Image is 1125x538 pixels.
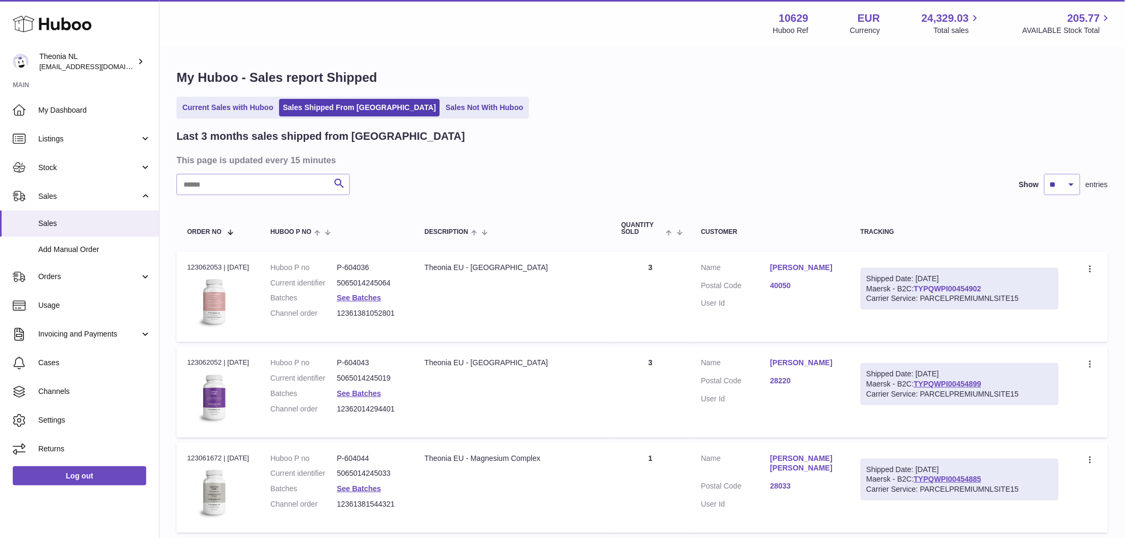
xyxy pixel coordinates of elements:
dt: Current identifier [271,278,337,288]
span: 24,329.03 [921,11,969,26]
strong: 10629 [779,11,809,26]
a: Log out [13,466,146,485]
span: Add Manual Order [38,245,151,255]
div: Theonia EU - [GEOGRAPHIC_DATA] [425,358,600,368]
dt: User Id [701,499,770,509]
a: Sales Not With Huboo [442,99,527,116]
span: Total sales [934,26,981,36]
a: See Batches [337,293,381,302]
div: Theonia EU - Magnesium Complex [425,453,600,464]
img: 106291725893172.jpg [187,371,240,424]
div: Maersk - B2C: [861,459,1059,501]
div: Currency [850,26,880,36]
td: 1 [611,443,691,533]
div: Tracking [861,229,1059,236]
span: [EMAIL_ADDRESS][DOMAIN_NAME] [39,62,156,71]
div: Huboo Ref [773,26,809,36]
span: Invoicing and Payments [38,329,140,339]
dd: P-604043 [337,358,404,368]
span: Description [425,229,468,236]
a: Sales Shipped From [GEOGRAPHIC_DATA] [279,99,440,116]
dd: 5065014245019 [337,373,404,383]
span: Usage [38,300,151,310]
dd: P-604044 [337,453,404,464]
a: See Batches [337,484,381,493]
a: [PERSON_NAME] [770,263,839,273]
dt: Name [701,453,770,476]
a: [PERSON_NAME] [770,358,839,368]
dt: Channel order [271,308,337,318]
td: 3 [611,252,691,342]
div: 123061672 | [DATE] [187,453,249,463]
td: 3 [611,347,691,437]
dt: Huboo P no [271,263,337,273]
span: AVAILABLE Stock Total [1022,26,1112,36]
div: Shipped Date: [DATE] [867,465,1053,475]
div: 123062053 | [DATE] [187,263,249,272]
span: Listings [38,134,140,144]
dt: Channel order [271,404,337,414]
dd: 12361381052801 [337,308,404,318]
div: Carrier Service: PARCELPREMIUMNLSITE15 [867,293,1053,304]
a: 28033 [770,481,839,491]
div: Theonia EU - [GEOGRAPHIC_DATA] [425,263,600,273]
dt: Batches [271,484,337,494]
div: Customer [701,229,839,236]
dt: User Id [701,298,770,308]
dd: 5065014245064 [337,278,404,288]
span: 205.77 [1068,11,1100,26]
div: Theonia NL [39,52,135,72]
span: Stock [38,163,140,173]
a: TYPQWPI00454899 [914,380,981,388]
span: Sales [38,191,140,201]
dt: Postal Code [701,281,770,293]
span: Settings [38,415,151,425]
span: Huboo P no [271,229,312,236]
span: My Dashboard [38,105,151,115]
img: 106291725893142.jpg [187,466,240,519]
a: TYPQWPI00454885 [914,475,981,483]
div: Shipped Date: [DATE] [867,274,1053,284]
strong: EUR [858,11,880,26]
label: Show [1019,180,1039,190]
a: 24,329.03 Total sales [921,11,981,36]
dt: User Id [701,394,770,404]
div: Shipped Date: [DATE] [867,369,1053,379]
span: entries [1086,180,1108,190]
div: Carrier Service: PARCELPREMIUMNLSITE15 [867,484,1053,494]
span: Sales [38,218,151,229]
div: Maersk - B2C: [861,268,1059,310]
dt: Batches [271,389,337,399]
dt: Channel order [271,499,337,509]
span: Orders [38,272,140,282]
h3: This page is updated every 15 minutes [177,154,1105,166]
dt: Postal Code [701,481,770,494]
span: Channels [38,386,151,397]
dd: 5065014245033 [337,468,404,478]
img: 106291725893222.jpg [187,275,240,329]
dt: Huboo P no [271,453,337,464]
a: 40050 [770,281,839,291]
dd: 12361381544321 [337,499,404,509]
a: TYPQWPI00454902 [914,284,981,293]
dd: P-604036 [337,263,404,273]
h1: My Huboo - Sales report Shipped [177,69,1108,86]
img: info@wholesomegoods.eu [13,54,29,70]
h2: Last 3 months sales shipped from [GEOGRAPHIC_DATA] [177,129,465,144]
span: Returns [38,444,151,454]
dt: Name [701,263,770,275]
a: Current Sales with Huboo [179,99,277,116]
span: Cases [38,358,151,368]
a: See Batches [337,389,381,398]
a: 28220 [770,376,839,386]
span: Order No [187,229,222,236]
span: Quantity Sold [622,222,664,236]
dt: Name [701,358,770,371]
dt: Current identifier [271,373,337,383]
dt: Batches [271,293,337,303]
a: 205.77 AVAILABLE Stock Total [1022,11,1112,36]
div: Maersk - B2C: [861,363,1059,405]
dt: Current identifier [271,468,337,478]
div: 123062052 | [DATE] [187,358,249,367]
dt: Huboo P no [271,358,337,368]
